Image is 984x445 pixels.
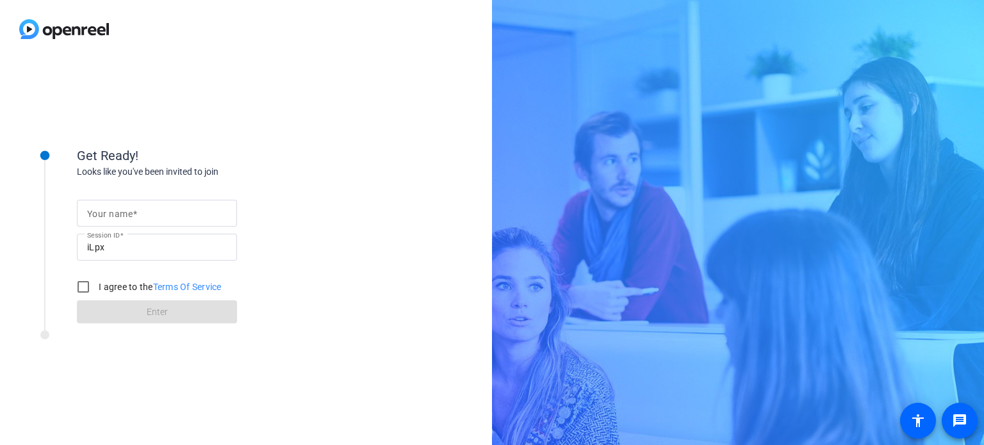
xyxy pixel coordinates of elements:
[153,282,222,292] a: Terms Of Service
[77,165,333,179] div: Looks like you've been invited to join
[87,231,120,239] mat-label: Session ID
[910,413,926,428] mat-icon: accessibility
[96,280,222,293] label: I agree to the
[952,413,967,428] mat-icon: message
[77,146,333,165] div: Get Ready!
[87,209,133,219] mat-label: Your name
